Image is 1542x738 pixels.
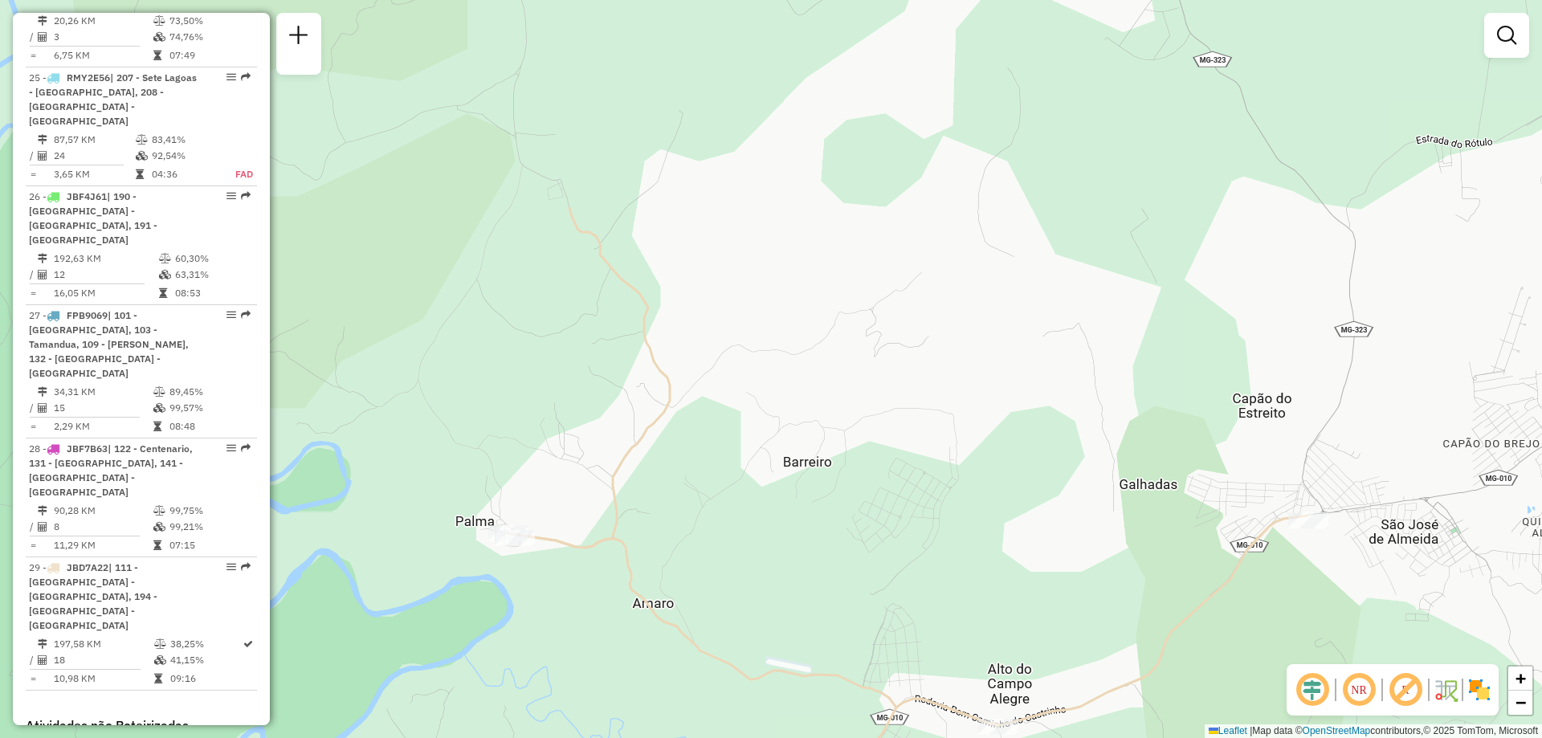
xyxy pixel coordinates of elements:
[153,422,161,431] i: Tempo total em rota
[53,503,153,519] td: 90,28 KM
[153,16,165,26] i: % de utilização do peso
[53,285,158,301] td: 16,05 KM
[241,562,251,572] em: Rota exportada
[29,418,37,434] td: =
[174,285,251,301] td: 08:53
[243,639,253,649] i: Rota otimizada
[136,135,148,145] i: % de utilização do peso
[1433,677,1458,703] img: Fluxo de ruas
[29,190,157,246] span: 26 -
[53,148,135,164] td: 24
[153,540,161,550] i: Tempo total em rota
[1340,671,1378,709] span: Ocultar NR
[1515,692,1526,712] span: −
[169,418,250,434] td: 08:48
[169,29,250,45] td: 74,76%
[169,400,250,416] td: 99,57%
[153,403,165,413] i: % de utilização da cubagem
[67,561,108,573] span: JBD7A22
[53,418,153,434] td: 2,29 KM
[38,270,47,279] i: Total de Atividades
[67,442,108,455] span: JBF7B63
[29,671,37,687] td: =
[29,561,157,631] span: | 111 - [GEOGRAPHIC_DATA] - [GEOGRAPHIC_DATA], 194 - [GEOGRAPHIC_DATA] - [GEOGRAPHIC_DATA]
[169,537,250,553] td: 07:15
[29,309,189,379] span: 27 -
[169,636,242,652] td: 38,25%
[1515,668,1526,688] span: +
[153,506,165,516] i: % de utilização do peso
[1209,725,1247,736] a: Leaflet
[169,519,250,535] td: 99,21%
[38,387,47,397] i: Distância Total
[67,309,108,321] span: FPB9069
[218,166,254,182] td: FAD
[1303,725,1371,736] a: OpenStreetMap
[29,267,37,283] td: /
[29,148,37,164] td: /
[38,403,47,413] i: Total de Atividades
[38,32,47,42] i: Total de Atividades
[29,400,37,416] td: /
[38,254,47,263] i: Distância Total
[29,519,37,535] td: /
[136,151,148,161] i: % de utilização da cubagem
[1386,671,1425,709] span: Exibir rótulo
[29,285,37,301] td: =
[53,29,153,45] td: 3
[38,655,47,665] i: Total de Atividades
[29,71,197,127] span: 25 -
[159,254,171,263] i: % de utilização do peso
[154,655,166,665] i: % de utilização da cubagem
[29,561,157,631] span: 29 -
[38,639,47,649] i: Distância Total
[169,503,250,519] td: 99,75%
[67,71,110,84] span: RMY2E56
[283,19,315,55] a: Nova sessão e pesquisa
[29,166,37,182] td: =
[53,132,135,148] td: 87,57 KM
[241,72,251,82] em: Rota exportada
[151,132,218,148] td: 83,41%
[169,47,250,63] td: 07:49
[1491,19,1523,51] a: Exibir filtros
[29,442,193,498] span: | 122 - Centenario, 131 - [GEOGRAPHIC_DATA], 141 - [GEOGRAPHIC_DATA] - [GEOGRAPHIC_DATA]
[151,166,218,182] td: 04:36
[53,13,153,29] td: 20,26 KM
[26,718,257,733] h4: Atividades não Roteirizadas
[38,506,47,516] i: Distância Total
[53,384,153,400] td: 34,31 KM
[29,190,157,246] span: | 190 - [GEOGRAPHIC_DATA] - [GEOGRAPHIC_DATA], 191 - [GEOGRAPHIC_DATA]
[1250,725,1252,736] span: |
[154,674,162,683] i: Tempo total em rota
[29,652,37,668] td: /
[53,519,153,535] td: 8
[29,47,37,63] td: =
[159,270,171,279] i: % de utilização da cubagem
[174,251,251,267] td: 60,30%
[169,652,242,668] td: 41,15%
[29,71,197,127] span: | 207 - Sete Lagoas - [GEOGRAPHIC_DATA], 208 - [GEOGRAPHIC_DATA] - [GEOGRAPHIC_DATA]
[53,400,153,416] td: 15
[1205,724,1542,738] div: Map data © contributors,© 2025 TomTom, Microsoft
[38,16,47,26] i: Distância Total
[38,135,47,145] i: Distância Total
[226,443,236,453] em: Opções
[29,537,37,553] td: =
[169,13,250,29] td: 73,50%
[226,562,236,572] em: Opções
[169,384,250,400] td: 89,45%
[174,267,251,283] td: 63,31%
[159,288,167,298] i: Tempo total em rota
[29,29,37,45] td: /
[53,251,158,267] td: 192,63 KM
[241,443,251,453] em: Rota exportada
[53,267,158,283] td: 12
[67,190,107,202] span: JBF4J61
[241,310,251,320] em: Rota exportada
[226,310,236,320] em: Opções
[29,442,193,498] span: 28 -
[153,51,161,60] i: Tempo total em rota
[1508,667,1532,691] a: Zoom in
[53,636,153,652] td: 197,58 KM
